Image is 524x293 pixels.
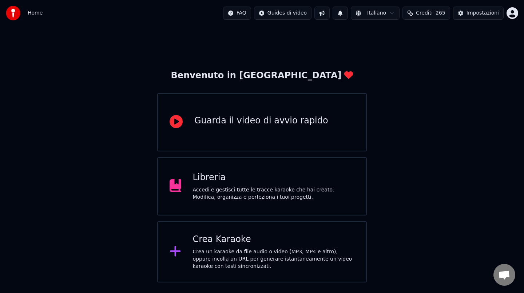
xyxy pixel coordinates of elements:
div: Crea Karaoke [193,234,355,245]
button: FAQ [223,7,251,20]
div: Impostazioni [467,9,499,17]
button: Guides di video [254,7,311,20]
div: Benvenuto in [GEOGRAPHIC_DATA] [171,70,353,82]
button: Impostazioni [453,7,504,20]
a: Aprire la chat [493,264,515,286]
span: 265 [436,9,445,17]
span: Crediti [416,9,433,17]
div: Libreria [193,172,355,183]
div: Guarda il video di avvio rapido [194,115,328,127]
div: Accedi e gestisci tutte le tracce karaoke che hai creato. Modifica, organizza e perfeziona i tuoi... [193,186,355,201]
button: Crediti265 [402,7,450,20]
img: youka [6,6,20,20]
div: Crea un karaoke da file audio o video (MP3, MP4 e altro), oppure incolla un URL per generare ista... [193,248,355,270]
nav: breadcrumb [28,9,43,17]
span: Home [28,9,43,17]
